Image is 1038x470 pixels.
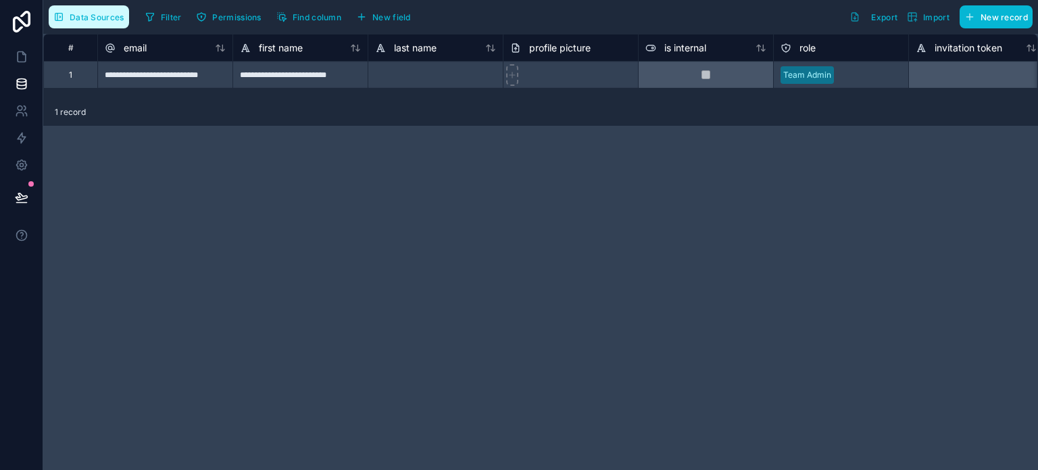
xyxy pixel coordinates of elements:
span: New field [372,12,411,22]
span: Import [923,12,949,22]
a: New record [954,5,1033,28]
span: New record [981,12,1028,22]
button: Find column [272,7,346,27]
span: 1 record [55,107,86,118]
button: Filter [140,7,187,27]
span: role [799,41,816,55]
div: Team Admin [783,69,831,81]
span: is internal [664,41,706,55]
button: Import [902,5,954,28]
button: New record [960,5,1033,28]
span: Data Sources [70,12,124,22]
span: email [124,41,147,55]
span: Permissions [212,12,261,22]
span: invitation token [935,41,1002,55]
span: last name [394,41,437,55]
button: New field [351,7,416,27]
span: profile picture [529,41,591,55]
div: # [54,43,87,53]
span: Find column [293,12,341,22]
button: Data Sources [49,5,129,28]
a: Permissions [191,7,271,27]
span: Filter [161,12,182,22]
span: first name [259,41,303,55]
button: Permissions [191,7,266,27]
span: Export [871,12,897,22]
div: 1 [69,70,72,80]
button: Export [845,5,902,28]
